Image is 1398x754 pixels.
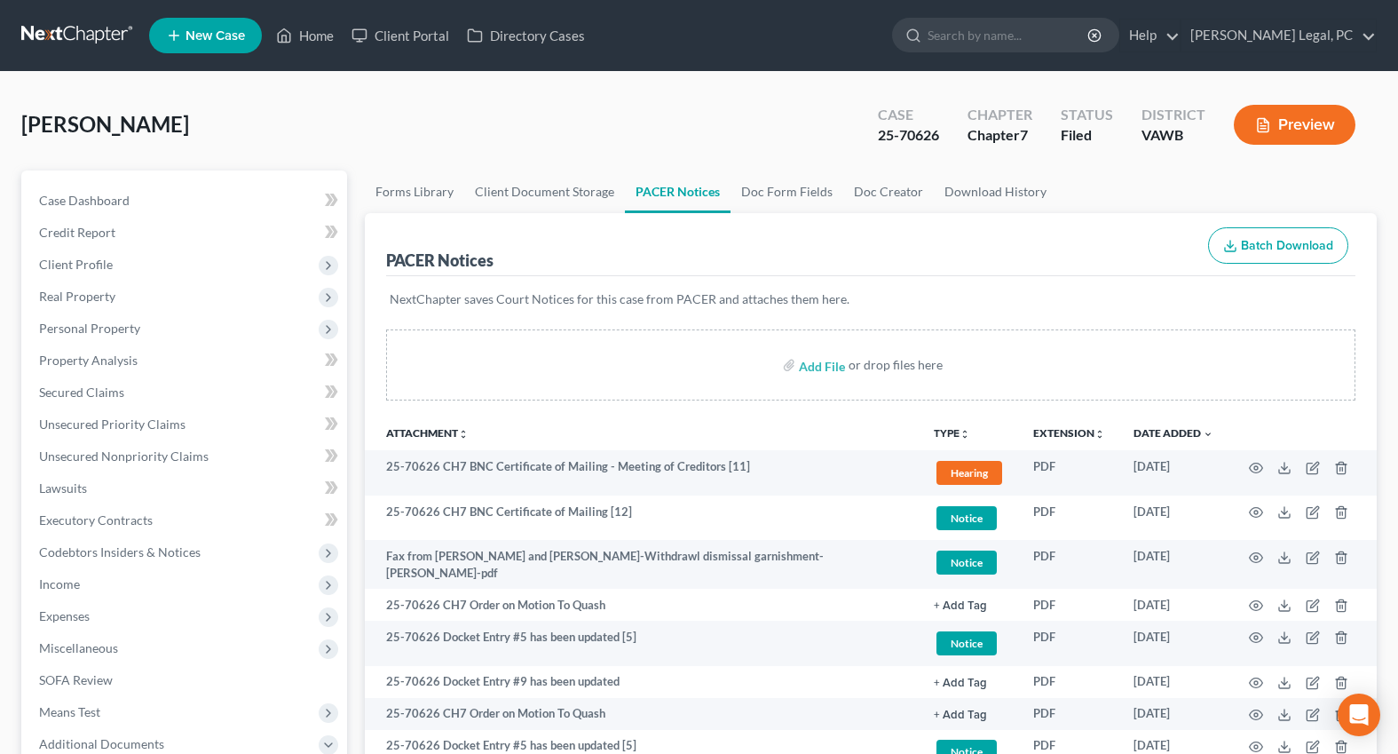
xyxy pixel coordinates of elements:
[625,171,731,213] a: PACER Notices
[878,125,939,146] div: 25-70626
[39,608,90,623] span: Expenses
[1141,105,1205,125] div: District
[25,504,347,536] a: Executory Contracts
[1119,589,1228,621] td: [DATE]
[936,461,1002,485] span: Hearing
[1241,238,1333,253] span: Batch Download
[1019,540,1119,589] td: PDF
[934,548,1005,577] a: Notice
[934,629,1005,658] a: Notice
[39,448,209,464] span: Unsecured Nonpriority Claims
[1119,621,1228,666] td: [DATE]
[968,105,1032,125] div: Chapter
[39,257,113,272] span: Client Profile
[25,440,347,472] a: Unsecured Nonpriority Claims
[1019,698,1119,730] td: PDF
[934,597,1005,614] a: + Add Tag
[1119,698,1228,730] td: [DATE]
[39,225,115,240] span: Credit Report
[934,705,1005,722] a: + Add Tag
[267,20,343,52] a: Home
[1181,20,1376,52] a: [PERSON_NAME] Legal, PC
[39,640,118,655] span: Miscellaneous
[365,450,920,496] td: 25-70626 CH7 BNC Certificate of Mailing - Meeting of Creditors [11]
[960,429,970,440] i: unfold_more
[39,385,124,400] span: Secured Claims
[386,250,494,271] div: PACER Notices
[934,673,1005,690] a: + Add Tag
[39,576,80,591] span: Income
[731,171,843,213] a: Doc Form Fields
[39,193,130,208] span: Case Dashboard
[1019,496,1119,541] td: PDF
[186,29,245,43] span: New Case
[39,417,186,432] span: Unsecured Priority Claims
[936,506,997,530] span: Notice
[458,429,469,440] i: unfold_more
[1019,589,1119,621] td: PDF
[1019,666,1119,698] td: PDF
[934,504,1005,533] a: Notice
[928,19,1090,52] input: Search by name...
[25,409,347,440] a: Unsecured Priority Claims
[1119,496,1228,541] td: [DATE]
[934,600,987,612] button: + Add Tag
[343,20,458,52] a: Client Portal
[25,664,347,696] a: SOFA Review
[1033,426,1105,440] a: Extensionunfold_more
[39,480,87,496] span: Lawsuits
[25,185,347,217] a: Case Dashboard
[390,290,1352,308] p: NextChapter saves Court Notices for this case from PACER and attaches them here.
[365,589,920,621] td: 25-70626 CH7 Order on Motion To Quash
[936,631,997,655] span: Notice
[39,544,201,560] span: Codebtors Insiders & Notices
[1119,540,1228,589] td: [DATE]
[21,111,189,137] span: [PERSON_NAME]
[934,428,970,440] button: TYPEunfold_more
[25,345,347,377] a: Property Analysis
[1133,426,1213,440] a: Date Added expand_more
[1019,450,1119,496] td: PDF
[1020,126,1028,143] span: 7
[39,289,115,304] span: Real Property
[934,678,987,689] button: + Add Tag
[1094,429,1105,440] i: unfold_more
[1061,105,1113,125] div: Status
[1234,105,1355,145] button: Preview
[39,512,153,528] span: Executory Contracts
[464,171,625,213] a: Client Document Storage
[25,217,347,249] a: Credit Report
[458,20,594,52] a: Directory Cases
[386,426,469,440] a: Attachmentunfold_more
[878,105,939,125] div: Case
[25,472,347,504] a: Lawsuits
[39,353,138,368] span: Property Analysis
[1203,429,1213,440] i: expand_more
[1119,666,1228,698] td: [DATE]
[365,171,464,213] a: Forms Library
[1061,125,1113,146] div: Filed
[1120,20,1180,52] a: Help
[39,672,113,687] span: SOFA Review
[968,125,1032,146] div: Chapter
[365,666,920,698] td: 25-70626 Docket Entry #9 has been updated
[39,321,140,336] span: Personal Property
[1019,621,1119,666] td: PDF
[1208,227,1348,265] button: Batch Download
[365,496,920,541] td: 25-70626 CH7 BNC Certificate of Mailing [12]
[934,710,987,721] button: + Add Tag
[39,704,100,719] span: Means Test
[365,540,920,589] td: Fax from [PERSON_NAME] and [PERSON_NAME]-Withdrawl dismissal garnishment-[PERSON_NAME]-pdf
[849,356,943,374] div: or drop files here
[1141,125,1205,146] div: VAWB
[1338,694,1380,736] div: Open Intercom Messenger
[934,171,1057,213] a: Download History
[1119,450,1228,496] td: [DATE]
[365,621,920,666] td: 25-70626 Docket Entry #5 has been updated [5]
[25,377,347,409] a: Secured Claims
[843,171,934,213] a: Doc Creator
[934,458,1005,488] a: Hearing
[39,736,164,751] span: Additional Documents
[365,698,920,730] td: 25-70626 CH7 Order on Motion To Quash
[936,551,997,575] span: Notice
